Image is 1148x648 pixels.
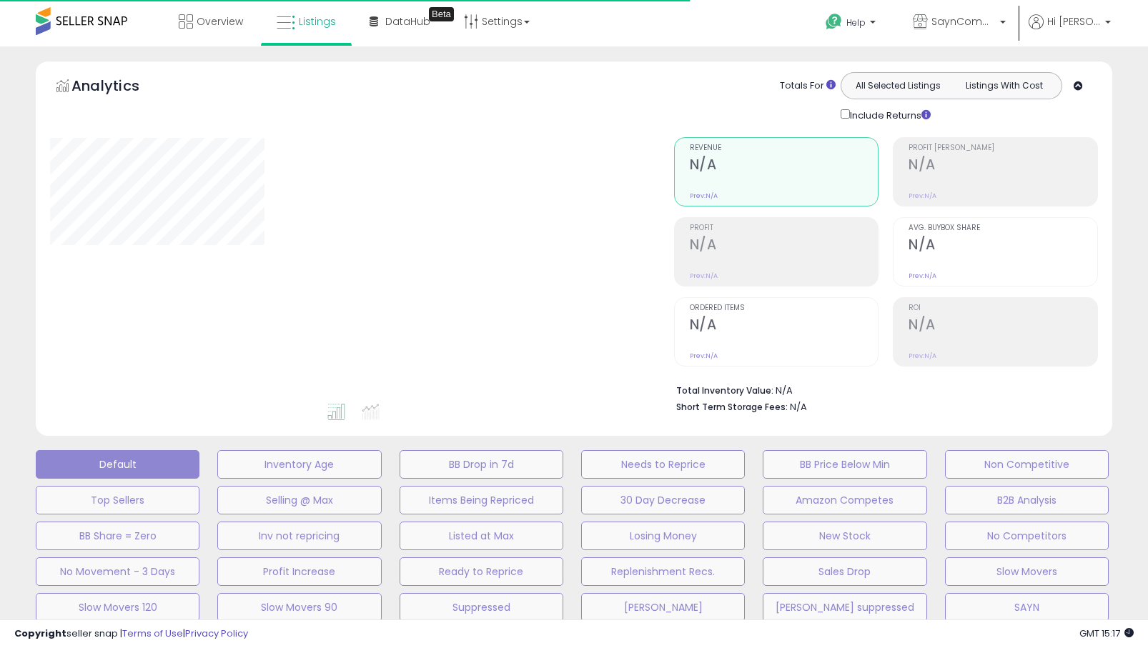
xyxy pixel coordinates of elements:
span: ROI [909,304,1097,312]
div: Tooltip anchor [429,7,454,21]
button: Ready to Reprice [400,557,563,586]
li: N/A [676,381,1087,398]
h5: Analytics [71,76,167,99]
small: Prev: N/A [909,191,936,200]
span: N/A [790,400,807,414]
span: Ordered Items [690,304,879,312]
i: Get Help [825,13,843,31]
button: BB Drop in 7d [400,450,563,479]
strong: Copyright [14,627,66,640]
button: Losing Money [581,522,745,550]
button: Needs to Reprice [581,450,745,479]
button: New Stock [763,522,926,550]
span: 2025-10-7 15:17 GMT [1079,627,1134,640]
h2: N/A [690,156,879,176]
span: DataHub [385,14,430,29]
span: Avg. Buybox Share [909,224,1097,232]
button: Slow Movers [945,557,1109,586]
a: Hi [PERSON_NAME] [1029,14,1111,46]
button: Sales Drop [763,557,926,586]
button: All Selected Listings [845,76,951,95]
div: Totals For [780,79,836,93]
button: Non Competitive [945,450,1109,479]
b: Total Inventory Value: [676,384,773,397]
span: Profit [PERSON_NAME] [909,144,1097,152]
button: Listings With Cost [951,76,1057,95]
button: Slow Movers 90 [217,593,381,622]
a: Help [814,2,890,46]
span: Listings [299,14,336,29]
button: Listed at Max [400,522,563,550]
button: Amazon Competes [763,486,926,514]
button: Slow Movers 120 [36,593,199,622]
button: Selling @ Max [217,486,381,514]
span: Overview [197,14,243,29]
h2: N/A [690,236,879,256]
span: Help [846,16,866,29]
span: Hi [PERSON_NAME] [1047,14,1101,29]
h2: N/A [909,156,1097,176]
button: Replenishment Recs. [581,557,745,586]
span: SaynCommerce [931,14,996,29]
button: Suppressed [400,593,563,622]
button: B2B Analysis [945,486,1109,514]
small: Prev: N/A [690,352,718,360]
button: Items Being Repriced [400,486,563,514]
h2: N/A [690,316,879,336]
div: seller snap | | [14,627,248,641]
button: Profit Increase [217,557,381,586]
span: Revenue [690,144,879,152]
h2: N/A [909,316,1097,336]
a: Privacy Policy [185,627,248,640]
span: Profit [690,224,879,232]
button: Default [36,450,199,479]
button: No Movement - 3 Days [36,557,199,586]
a: Terms of Use [122,627,183,640]
button: [PERSON_NAME] [581,593,745,622]
button: [PERSON_NAME] suppressed [763,593,926,622]
small: Prev: N/A [909,271,936,280]
button: No Competitors [945,522,1109,550]
h2: N/A [909,236,1097,256]
button: 30 Day Decrease [581,486,745,514]
button: Inv not repricing [217,522,381,550]
small: Prev: N/A [690,271,718,280]
div: Include Returns [830,106,948,123]
small: Prev: N/A [690,191,718,200]
button: SAYN [945,593,1109,622]
b: Short Term Storage Fees: [676,401,788,413]
small: Prev: N/A [909,352,936,360]
button: BB Price Below Min [763,450,926,479]
button: Inventory Age [217,450,381,479]
button: Top Sellers [36,486,199,514]
button: BB Share = Zero [36,522,199,550]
